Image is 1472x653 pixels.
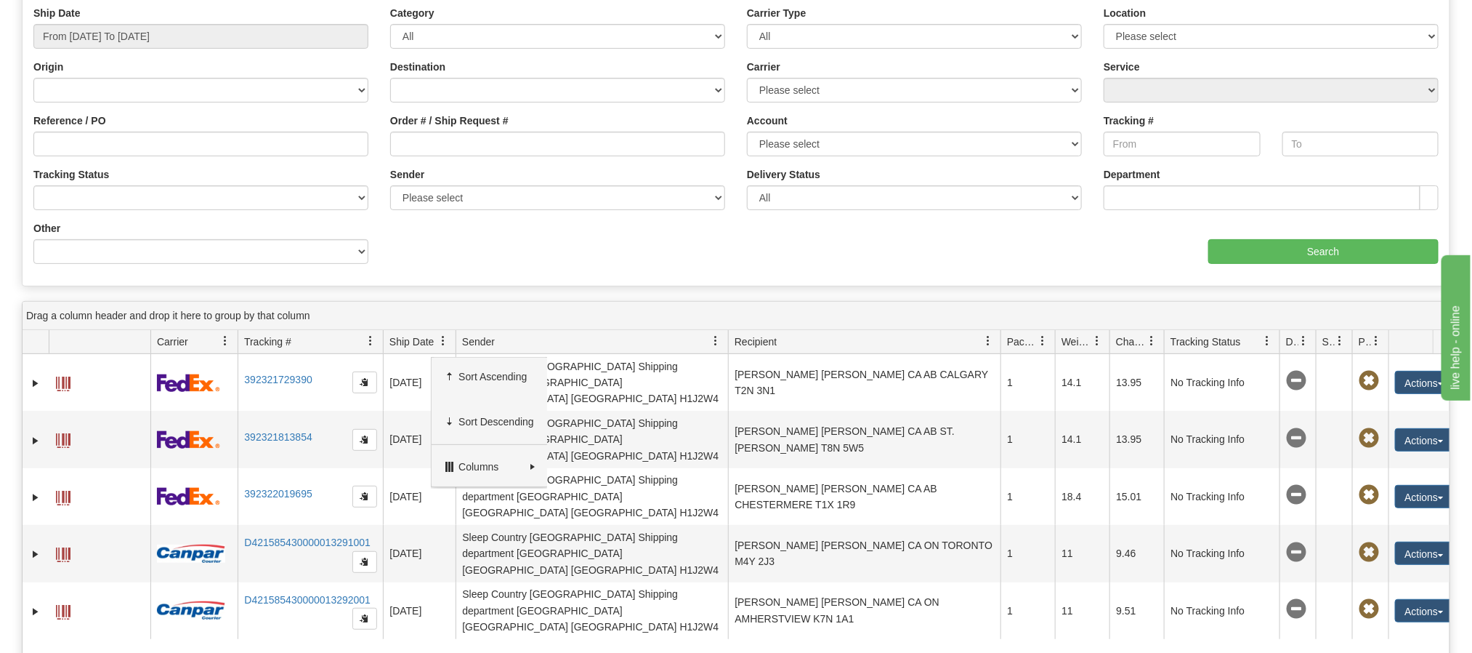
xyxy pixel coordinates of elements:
a: 392321813854 [244,431,312,443]
a: Label [56,427,70,450]
a: Packages filter column settings [1030,329,1055,353]
label: Ship Date [33,6,81,20]
a: Expand [28,490,43,505]
span: Pickup Status [1359,334,1371,349]
a: Carrier filter column settings [213,329,238,353]
a: Sender filter column settings [703,329,728,353]
span: Charge [1116,334,1147,349]
td: [DATE] [383,582,456,639]
span: Shipment Issues [1322,334,1335,349]
a: D421585430000013291001 [244,537,371,548]
a: Shipment Issues filter column settings [1327,329,1352,353]
button: Actions [1395,485,1453,508]
a: Tracking # filter column settings [358,329,383,353]
span: Tracking # [244,334,291,349]
td: [DATE] [383,468,456,525]
a: Pickup Status filter column settings [1364,329,1388,353]
span: Carrier [157,334,188,349]
span: No Tracking Info [1286,599,1306,620]
label: Sender [390,167,424,182]
label: Tracking Status [33,167,109,182]
label: Destination [390,60,445,74]
a: Tracking Status filter column settings [1255,329,1279,353]
td: 1 [1000,354,1055,411]
td: [PERSON_NAME] [PERSON_NAME] CA ON TORONTO M4Y 2J3 [728,525,1000,582]
label: Account [747,113,788,128]
a: Expand [28,547,43,561]
a: Label [56,484,70,508]
a: 392321729390 [244,374,312,385]
td: Sleep Country [GEOGRAPHIC_DATA] Shipping department [GEOGRAPHIC_DATA] [GEOGRAPHIC_DATA] [GEOGRAPH... [456,411,728,468]
td: 1 [1000,525,1055,582]
a: Delivery Status filter column settings [1291,329,1316,353]
span: Pickup Not Assigned [1359,542,1379,563]
span: Columns [458,460,524,474]
td: No Tracking Info [1164,468,1279,525]
span: No Tracking Info [1286,428,1306,449]
span: Pickup Not Assigned [1359,428,1379,449]
img: 2 - FedEx Express® [157,430,220,449]
a: Label [56,541,70,564]
td: Sleep Country [GEOGRAPHIC_DATA] Shipping department [GEOGRAPHIC_DATA] [GEOGRAPHIC_DATA] [GEOGRAPH... [456,582,728,639]
button: Actions [1395,599,1453,622]
td: 13.95 [1109,411,1164,468]
label: Carrier Type [747,6,806,20]
button: Copy to clipboard [352,551,377,573]
button: Copy to clipboard [352,608,377,630]
td: [DATE] [383,354,456,411]
td: [PERSON_NAME] [PERSON_NAME] CA AB CHESTERMERE T1X 1R9 [728,468,1000,525]
td: 1 [1000,411,1055,468]
label: Category [390,6,434,20]
img: 14 - Canpar [157,601,225,620]
span: Pickup Not Assigned [1359,485,1379,505]
td: 13.95 [1109,354,1164,411]
td: [PERSON_NAME] [PERSON_NAME] CA ON AMHERSTVIEW K7N 1A1 [728,582,1000,639]
td: 9.46 [1109,525,1164,582]
button: Actions [1395,371,1453,394]
span: Pickup Not Assigned [1359,371,1379,391]
label: Order # / Ship Request # [390,113,509,128]
td: 1 [1000,468,1055,525]
span: No Tracking Info [1286,485,1306,505]
button: Copy to clipboard [352,486,377,508]
label: Carrier [747,60,780,74]
input: Search [1208,239,1439,264]
a: Recipient filter column settings [976,329,1000,353]
span: Sender [462,334,495,349]
a: Label [56,370,70,393]
td: 11 [1055,582,1109,639]
span: Sort Descending [458,414,535,429]
button: Actions [1395,542,1453,565]
label: Tracking # [1104,113,1154,128]
span: Weight [1061,334,1092,349]
td: [DATE] [383,411,456,468]
td: [PERSON_NAME] [PERSON_NAME] CA AB ST. [PERSON_NAME] T8N 5W5 [728,411,1000,468]
td: No Tracking Info [1164,582,1279,639]
input: From [1104,132,1261,156]
td: [PERSON_NAME] [PERSON_NAME] CA AB CALGARY T2N 3N1 [728,354,1000,411]
a: Charge filter column settings [1139,329,1164,353]
a: Expand [28,433,43,448]
label: Department [1104,167,1160,182]
a: Label [56,598,70,622]
img: 2 - FedEx Express® [157,487,220,505]
td: Sleep Country [GEOGRAPHIC_DATA] Shipping department [GEOGRAPHIC_DATA] [GEOGRAPHIC_DATA] [GEOGRAPH... [456,354,728,411]
button: Actions [1395,428,1453,452]
img: 14 - Canpar [157,545,225,563]
label: Delivery Status [747,167,820,182]
a: Ship Date filter column settings [431,329,456,353]
div: grid grouping header [23,302,1449,330]
iframe: chat widget [1439,252,1471,401]
td: Sleep Country [GEOGRAPHIC_DATA] Shipping department [GEOGRAPHIC_DATA] [GEOGRAPHIC_DATA] [GEOGRAPH... [456,525,728,582]
span: Delivery Status [1286,334,1298,349]
td: No Tracking Info [1164,525,1279,582]
label: Reference / PO [33,113,106,128]
td: No Tracking Info [1164,411,1279,468]
span: Recipient [735,334,777,349]
input: To [1282,132,1439,156]
td: [DATE] [383,525,456,582]
td: 15.01 [1109,468,1164,525]
span: Ship Date [389,334,434,349]
label: Other [33,221,60,236]
td: 1 [1000,582,1055,639]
